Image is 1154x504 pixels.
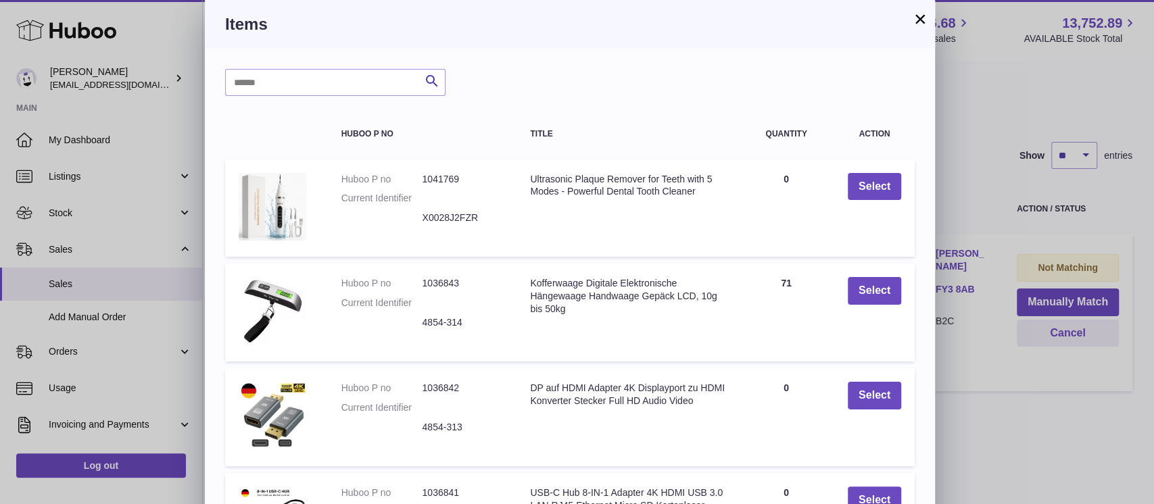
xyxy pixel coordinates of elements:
[422,211,503,224] dd: X0028J2FZR
[341,486,423,499] dt: Huboo P no
[328,116,517,152] th: Huboo P no
[341,382,423,395] dt: Huboo P no
[848,382,901,409] button: Select
[225,14,915,35] h3: Items
[239,382,306,449] img: DP auf HDMI Adapter 4K Displayport zu HDMI Konverter Stecker Full HD Audio Video
[341,277,423,290] dt: Huboo P no
[848,277,901,305] button: Select
[422,382,503,395] dd: 1036842
[530,173,725,199] div: Ultrasonic Plaque Remover for Teeth with 5 Modes - Powerful Dental Tooth Cleaner
[738,159,834,257] td: 0
[341,297,423,309] dt: Current Identifier
[239,277,306,345] img: Kofferwaage Digitale Elektronische Hängewaage Handwaage Gepäck LCD, 10g bis 50kg
[341,173,423,186] dt: Huboo P no
[530,382,725,407] div: DP auf HDMI Adapter 4K Displayport zu HDMI Konverter Stecker Full HD Audio Video
[422,486,503,499] dd: 1036841
[834,116,915,152] th: Action
[516,116,738,152] th: Title
[738,263,834,361] td: 71
[848,173,901,201] button: Select
[530,277,725,316] div: Kofferwaage Digitale Elektronische Hängewaage Handwaage Gepäck LCD, 10g bis 50kg
[422,277,503,290] dd: 1036843
[422,316,503,329] dd: 4854-314
[239,173,306,241] img: Ultrasonic Plaque Remover for Teeth with 5 Modes - Powerful Dental Tooth Cleaner
[341,192,423,205] dt: Current Identifier
[738,368,834,466] td: 0
[912,11,928,27] button: ×
[422,173,503,186] dd: 1041769
[341,401,423,414] dt: Current Identifier
[422,421,503,434] dd: 4854-313
[738,116,834,152] th: Quantity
